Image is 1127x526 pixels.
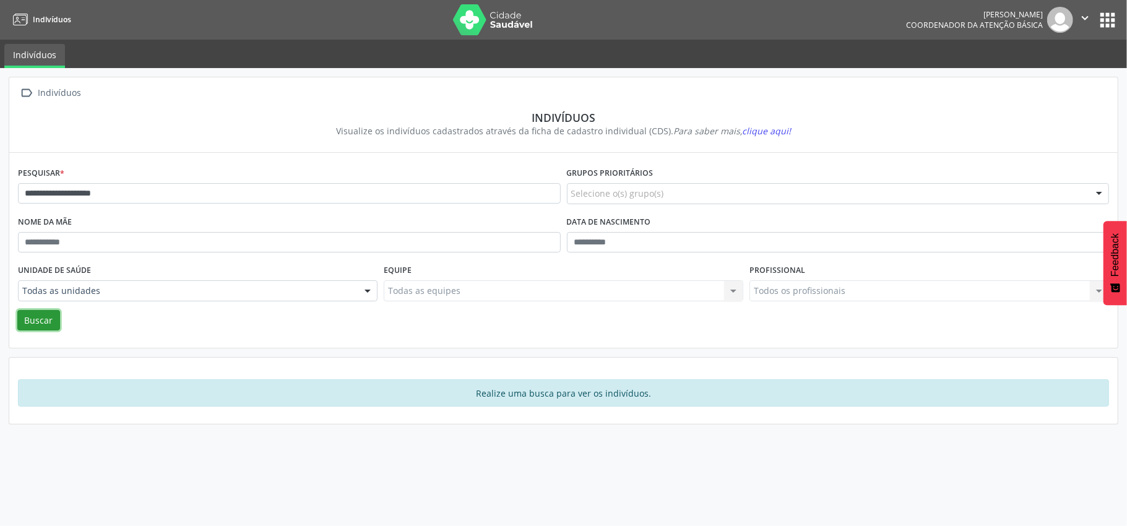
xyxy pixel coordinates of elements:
span: Indivíduos [33,14,71,25]
button: Feedback - Mostrar pesquisa [1103,221,1127,305]
span: clique aqui! [742,125,791,137]
button: apps [1097,9,1118,31]
span: Selecione o(s) grupo(s) [571,187,664,200]
a:  Indivíduos [18,84,84,102]
button: Buscar [17,310,60,331]
label: Unidade de saúde [18,261,91,280]
div: Realize uma busca para ver os indivíduos. [18,379,1109,407]
img: img [1047,7,1073,33]
label: Nome da mãe [18,213,72,232]
div: Indivíduos [36,84,84,102]
div: Indivíduos [27,111,1100,124]
span: Coordenador da Atenção Básica [906,20,1043,30]
label: Pesquisar [18,164,64,183]
span: Feedback [1110,233,1121,277]
a: Indivíduos [4,44,65,68]
label: Profissional [749,261,805,280]
div: Visualize os indivíduos cadastrados através da ficha de cadastro individual (CDS). [27,124,1100,137]
i:  [1078,11,1092,25]
button:  [1073,7,1097,33]
label: Equipe [384,261,412,280]
label: Grupos prioritários [567,164,654,183]
i:  [18,84,36,102]
a: Indivíduos [9,9,71,30]
i: Para saber mais, [673,125,791,137]
span: Todas as unidades [22,285,352,297]
div: [PERSON_NAME] [906,9,1043,20]
label: Data de nascimento [567,213,651,232]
